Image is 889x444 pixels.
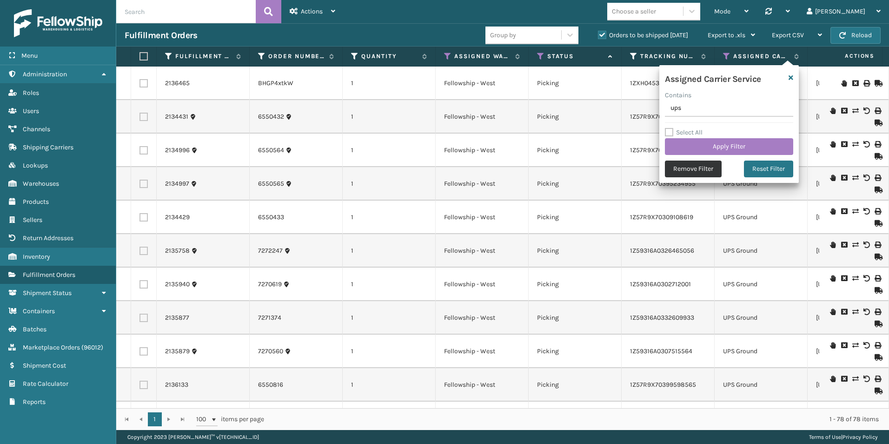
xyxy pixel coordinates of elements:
[196,415,210,424] span: 100
[875,309,880,315] i: Print Label
[343,301,436,335] td: 1
[343,100,436,134] td: 1
[875,80,880,87] i: Mark as Shipped
[714,7,730,15] span: Mode
[81,343,103,351] span: ( 96012 )
[852,175,858,181] i: Change shipping
[23,143,73,151] span: Shipping Carriers
[841,342,847,349] i: Cancel Fulfillment Order
[258,313,281,323] a: 7271374
[841,309,847,315] i: Cancel Fulfillment Order
[708,31,745,39] span: Export to .xls
[436,335,529,368] td: Fellowship - West
[165,146,190,155] a: 2134996
[490,30,516,40] div: Group by
[630,180,696,188] a: 1Z57R9X70395234955
[343,335,436,368] td: 1
[343,234,436,268] td: 1
[301,7,323,15] span: Actions
[23,180,59,188] span: Warehouses
[863,342,869,349] i: Void Label
[454,52,511,61] label: Assigned Warehouse
[744,161,793,177] button: Reset Filter
[436,368,529,402] td: Fellowship - West
[830,309,836,315] i: On Hold
[715,335,808,368] td: UPS Ground
[863,80,869,87] i: Print Label
[852,376,858,382] i: Change shipping
[875,321,880,327] i: Mark as Shipped
[830,342,836,349] i: On Hold
[715,301,808,335] td: UPS Ground
[830,108,836,114] i: On Hold
[875,108,880,114] i: Print Label
[852,80,858,87] i: Cancel Fulfillment Order
[875,175,880,181] i: Print Label
[852,141,858,148] i: Change shipping
[436,134,529,167] td: Fellowship - West
[830,208,836,215] i: On Hold
[436,268,529,301] td: Fellowship - West
[343,167,436,201] td: 1
[816,48,880,64] span: Actions
[715,234,808,268] td: UPS Ground
[23,161,48,169] span: Lookups
[841,275,847,282] i: Cancel Fulfillment Order
[23,362,66,370] span: Shipment Cost
[630,314,694,322] a: 1Z59316A0332609933
[852,108,858,114] i: Change shipping
[127,430,259,444] p: Copyright 2023 [PERSON_NAME]™ v [TECHNICAL_ID]
[23,307,55,315] span: Containers
[165,112,188,121] a: 2134431
[343,134,436,167] td: 1
[843,434,878,440] a: Privacy Policy
[875,153,880,160] i: Mark as Shipped
[258,246,283,256] a: 7272247
[830,175,836,181] i: On Hold
[665,138,793,155] button: Apply Filter
[529,201,622,234] td: Picking
[258,112,284,121] a: 6550432
[630,213,693,221] a: 1Z57R9X70309108619
[841,175,847,181] i: Cancel Fulfillment Order
[165,246,190,256] a: 2135758
[852,309,858,315] i: Change shipping
[852,208,858,215] i: Change shipping
[640,52,697,61] label: Tracking Number
[715,402,808,435] td: UPS Ground
[258,280,282,289] a: 7270619
[875,287,880,294] i: Mark as Shipped
[715,167,808,201] td: UPS Ground
[852,242,858,248] i: Change shipping
[715,268,808,301] td: UPS Ground
[875,187,880,193] i: Mark as Shipped
[863,175,869,181] i: Void Label
[125,30,197,41] h3: Fulfillment Orders
[165,313,189,323] a: 2135877
[23,325,46,333] span: Batches
[809,434,841,440] a: Terms of Use
[809,430,878,444] div: |
[148,412,162,426] a: 1
[875,208,880,215] i: Print Label
[830,27,881,44] button: Reload
[665,100,793,117] input: Type the text you wish to filter on
[841,108,847,114] i: Cancel Fulfillment Order
[23,253,50,261] span: Inventory
[875,388,880,394] i: Mark as Shipped
[343,268,436,301] td: 1
[165,79,190,88] a: 2136465
[863,242,869,248] i: Void Label
[165,347,190,356] a: 2135879
[361,52,418,61] label: Quantity
[875,254,880,260] i: Mark as Shipped
[841,80,847,87] i: On Hold
[841,242,847,248] i: Cancel Fulfillment Order
[852,275,858,282] i: Change shipping
[529,268,622,301] td: Picking
[529,335,622,368] td: Picking
[436,301,529,335] td: Fellowship - West
[529,234,622,268] td: Picking
[665,161,722,177] button: Remove Filter
[665,128,703,136] label: Select All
